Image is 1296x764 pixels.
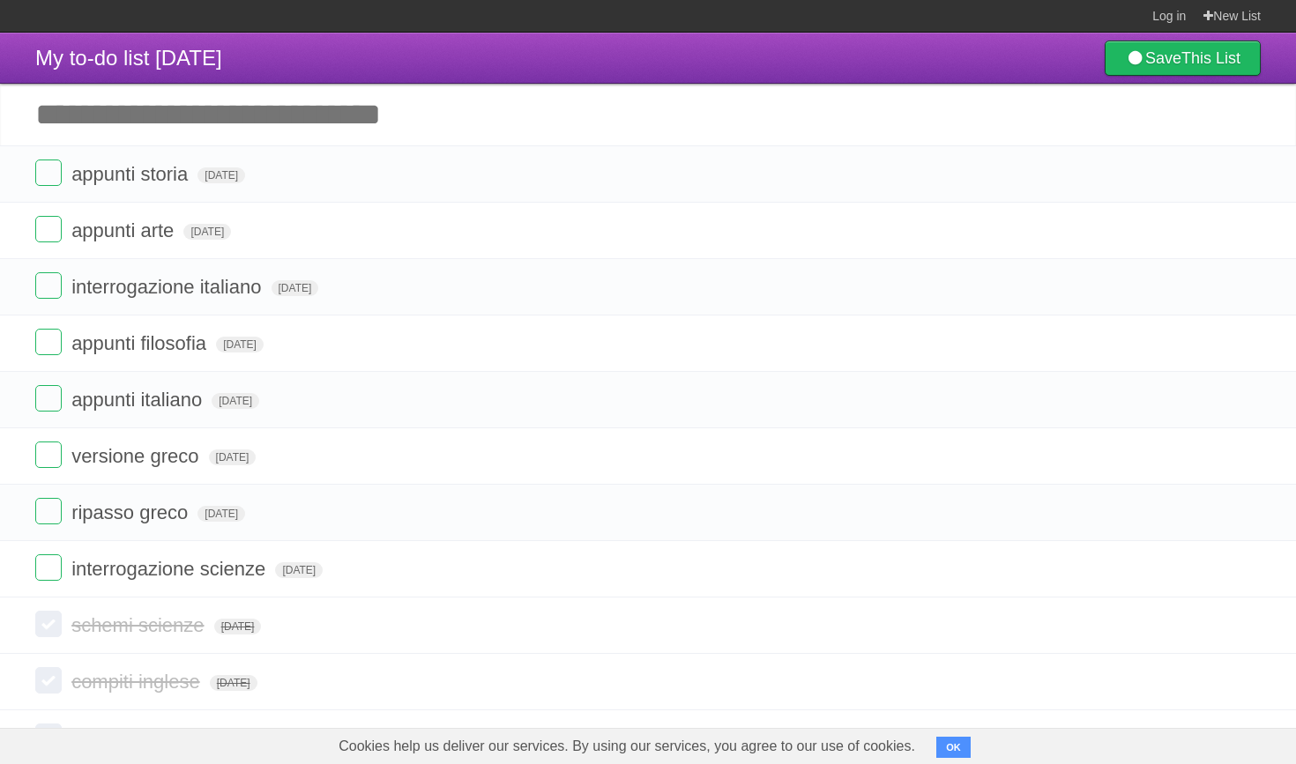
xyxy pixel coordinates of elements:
[321,729,933,764] span: Cookies help us deliver our services. By using our services, you agree to our use of cookies.
[212,393,259,409] span: [DATE]
[210,675,257,691] span: [DATE]
[35,723,62,750] label: Done
[35,46,222,70] span: My to-do list [DATE]
[71,614,208,636] span: schemi scienze
[197,506,245,522] span: [DATE]
[71,445,203,467] span: versione greco
[35,441,62,468] label: Done
[71,727,201,749] span: versione latino
[35,272,62,299] label: Done
[214,619,262,634] span: [DATE]
[71,219,178,241] span: appunti arte
[71,501,192,523] span: ripasso greco
[71,163,192,185] span: appunti storia
[35,554,62,581] label: Done
[71,671,205,693] span: compiti inglese
[275,562,323,578] span: [DATE]
[71,558,270,580] span: interrogazione scienze
[209,449,257,465] span: [DATE]
[216,337,264,352] span: [DATE]
[71,332,211,354] span: appunti filosofia
[35,611,62,637] label: Done
[71,389,206,411] span: appunti italiano
[35,216,62,242] label: Done
[35,159,62,186] label: Done
[1181,49,1240,67] b: This List
[272,280,319,296] span: [DATE]
[197,167,245,183] span: [DATE]
[35,385,62,412] label: Done
[35,329,62,355] label: Done
[183,224,231,240] span: [DATE]
[35,667,62,694] label: Done
[35,498,62,524] label: Done
[1105,41,1261,76] a: SaveThis List
[71,276,265,298] span: interrogazione italiano
[936,737,971,758] button: OK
